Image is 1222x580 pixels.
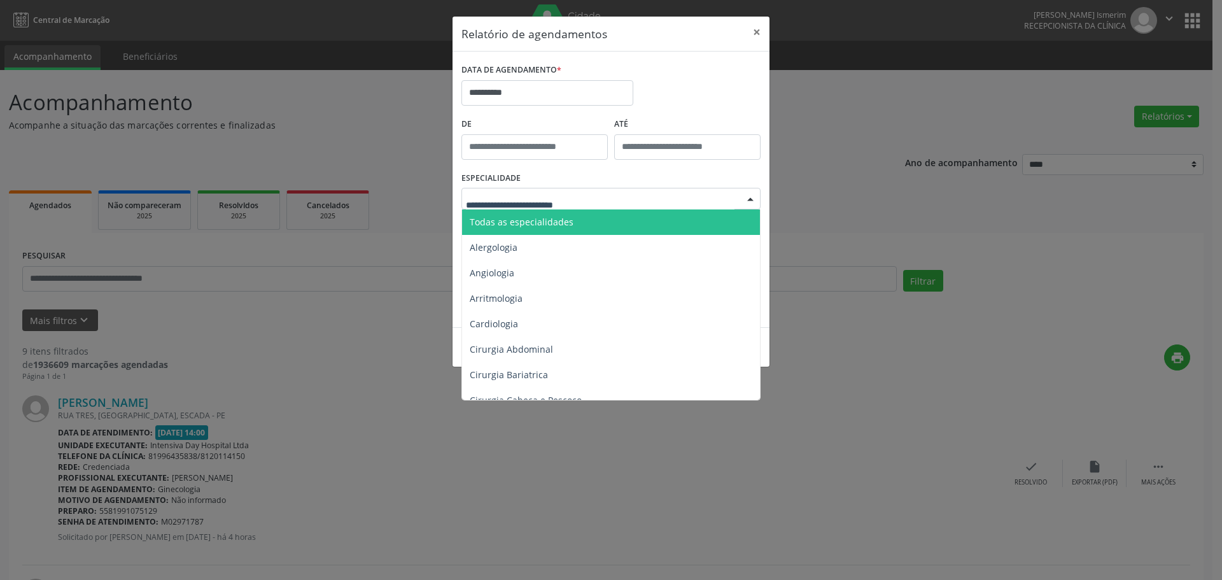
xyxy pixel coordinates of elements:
[470,318,518,330] span: Cardiologia
[744,17,769,48] button: Close
[470,343,553,355] span: Cirurgia Abdominal
[470,292,523,304] span: Arritmologia
[461,115,608,134] label: De
[461,169,521,188] label: ESPECIALIDADE
[614,115,761,134] label: ATÉ
[461,25,607,42] h5: Relatório de agendamentos
[470,369,548,381] span: Cirurgia Bariatrica
[470,267,514,279] span: Angiologia
[461,60,561,80] label: DATA DE AGENDAMENTO
[470,216,573,228] span: Todas as especialidades
[470,394,582,406] span: Cirurgia Cabeça e Pescoço
[470,241,517,253] span: Alergologia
